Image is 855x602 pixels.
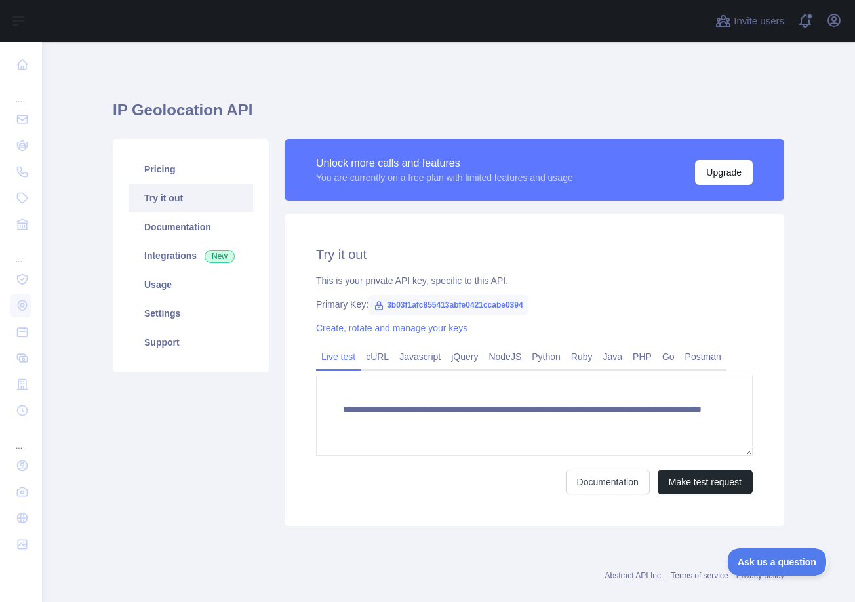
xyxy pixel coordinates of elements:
a: Pricing [129,155,253,184]
a: PHP [627,346,657,367]
button: Invite users [713,10,787,31]
a: Integrations New [129,241,253,270]
span: Invite users [734,14,784,29]
a: Documentation [129,212,253,241]
div: You are currently on a free plan with limited features and usage [316,171,573,184]
a: Go [657,346,680,367]
span: 3b03f1afc855413abfe0421ccabe0394 [368,295,528,315]
div: Unlock more calls and features [316,155,573,171]
a: Abstract API Inc. [605,571,664,580]
a: Create, rotate and manage your keys [316,323,467,333]
div: ... [10,79,31,105]
a: Postman [680,346,726,367]
a: Usage [129,270,253,299]
a: Python [527,346,566,367]
a: cURL [361,346,394,367]
button: Make test request [658,470,753,494]
a: Try it out [129,184,253,212]
a: Ruby [566,346,598,367]
div: Primary Key: [316,298,753,311]
a: Privacy policy [736,571,784,580]
div: ... [10,239,31,265]
a: Live test [316,346,361,367]
a: Terms of service [671,571,728,580]
span: New [205,250,235,263]
a: Documentation [566,470,650,494]
a: Javascript [394,346,446,367]
h2: Try it out [316,245,753,264]
iframe: Toggle Customer Support [728,548,829,576]
button: Upgrade [695,160,753,185]
div: ... [10,425,31,451]
a: Settings [129,299,253,328]
a: Java [598,346,628,367]
a: NodeJS [483,346,527,367]
a: Support [129,328,253,357]
a: jQuery [446,346,483,367]
h1: IP Geolocation API [113,100,784,131]
div: This is your private API key, specific to this API. [316,274,753,287]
